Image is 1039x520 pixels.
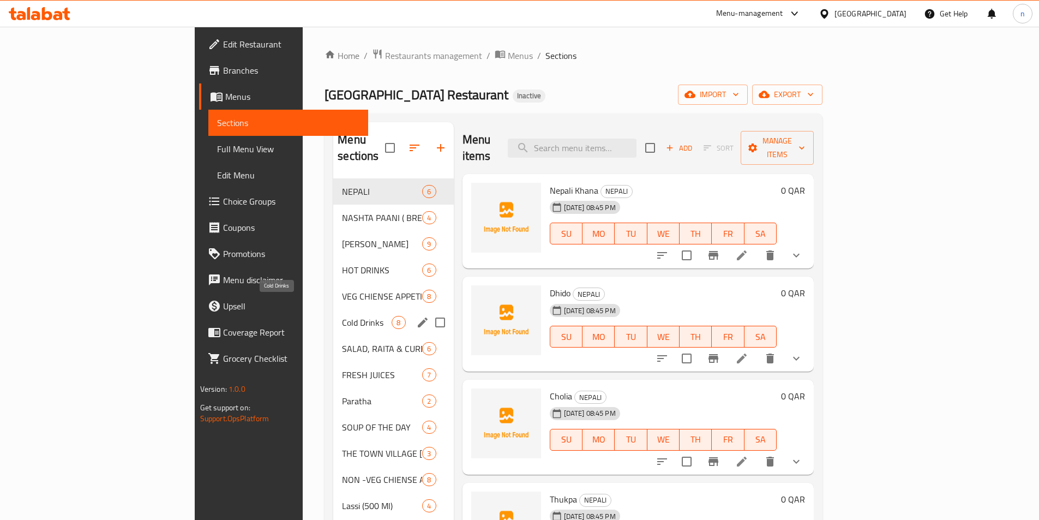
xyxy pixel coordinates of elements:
[662,140,696,157] button: Add
[619,226,642,242] span: TU
[712,429,744,451] button: FR
[790,455,803,468] svg: Show Choices
[422,421,436,434] div: items
[735,352,748,365] a: Edit menu item
[392,316,405,329] div: items
[582,326,615,348] button: MO
[217,142,359,156] span: Full Menu View
[555,226,578,242] span: SU
[223,221,359,234] span: Coupons
[587,226,610,242] span: MO
[781,492,805,507] h6: 0 QAR
[700,242,726,268] button: Branch-specific-item
[199,214,368,241] a: Coupons
[675,244,698,267] span: Select to update
[735,249,748,262] a: Edit menu item
[199,267,368,293] a: Menu disclaimer
[712,326,744,348] button: FR
[422,368,436,381] div: items
[229,382,245,396] span: 1.0.0
[342,421,422,434] div: SOUP OF THE DAY
[208,136,368,162] a: Full Menu View
[545,49,576,62] span: Sections
[582,429,615,451] button: MO
[401,135,428,161] span: Sort sections
[199,345,368,372] a: Grocery Checklist
[342,185,422,198] div: NEPALI
[619,432,642,447] span: TU
[199,83,368,110] a: Menus
[749,432,772,447] span: SA
[680,326,712,348] button: TH
[712,223,744,244] button: FR
[555,432,578,447] span: SU
[208,110,368,136] a: Sections
[587,329,610,345] span: MO
[423,396,435,407] span: 2
[716,432,740,447] span: FR
[372,49,482,63] a: Restaurants management
[223,326,359,339] span: Coverage Report
[579,494,611,507] div: NEPALI
[757,242,783,268] button: delete
[342,211,422,224] span: NASHTA PAANI ( BREAKFAST )
[223,64,359,77] span: Branches
[735,455,748,468] a: Edit menu item
[555,329,578,345] span: SU
[575,391,606,404] span: NEPALI
[615,429,647,451] button: TU
[675,450,698,473] span: Select to update
[700,345,726,372] button: Branch-specific-item
[744,429,777,451] button: SA
[333,309,453,336] div: Cold Drinks8edit
[752,85,822,105] button: export
[333,493,453,519] div: Lassi (500 Ml)4
[680,429,712,451] button: TH
[225,90,359,103] span: Menus
[342,447,422,460] div: THE TOWN VILLAGE COMBOS
[834,8,906,20] div: [GEOGRAPHIC_DATA]
[537,49,541,62] li: /
[1020,8,1025,20] span: n
[573,288,604,301] span: NEPALI
[662,140,696,157] span: Add item
[422,473,436,486] div: items
[223,38,359,51] span: Edit Restaurant
[700,449,726,475] button: Branch-specific-item
[716,7,783,20] div: Menu-management
[199,188,368,214] a: Choice Groups
[749,226,772,242] span: SA
[199,57,368,83] a: Branches
[423,475,435,485] span: 8
[649,242,675,268] button: sort-choices
[342,264,422,277] span: HOT DRINKS
[342,237,422,250] div: REHDI WALA KHANA JARUR KHAKE JANA
[223,195,359,208] span: Choice Groups
[639,136,662,159] span: Select section
[428,135,454,161] button: Add section
[684,329,707,345] span: TH
[647,429,680,451] button: WE
[199,31,368,57] a: Edit Restaurant
[744,326,777,348] button: SA
[574,391,606,404] div: NEPALI
[550,491,577,507] span: Thukpa
[587,432,610,447] span: MO
[550,326,582,348] button: SU
[508,139,636,158] input: search
[423,187,435,197] span: 6
[342,368,422,381] span: FRESH JUICES
[342,473,422,486] span: NON -VEG CHIENSE APPETIZER
[342,290,422,303] div: VEG CHIENSE APPETIZER
[741,131,814,165] button: Manage items
[342,499,422,512] span: Lassi (500 Ml)
[508,49,533,62] span: Menus
[333,336,453,362] div: SALAD, RAITA & CURD6
[415,314,431,331] button: edit
[423,501,435,511] span: 4
[423,344,435,354] span: 6
[550,388,572,404] span: Cholia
